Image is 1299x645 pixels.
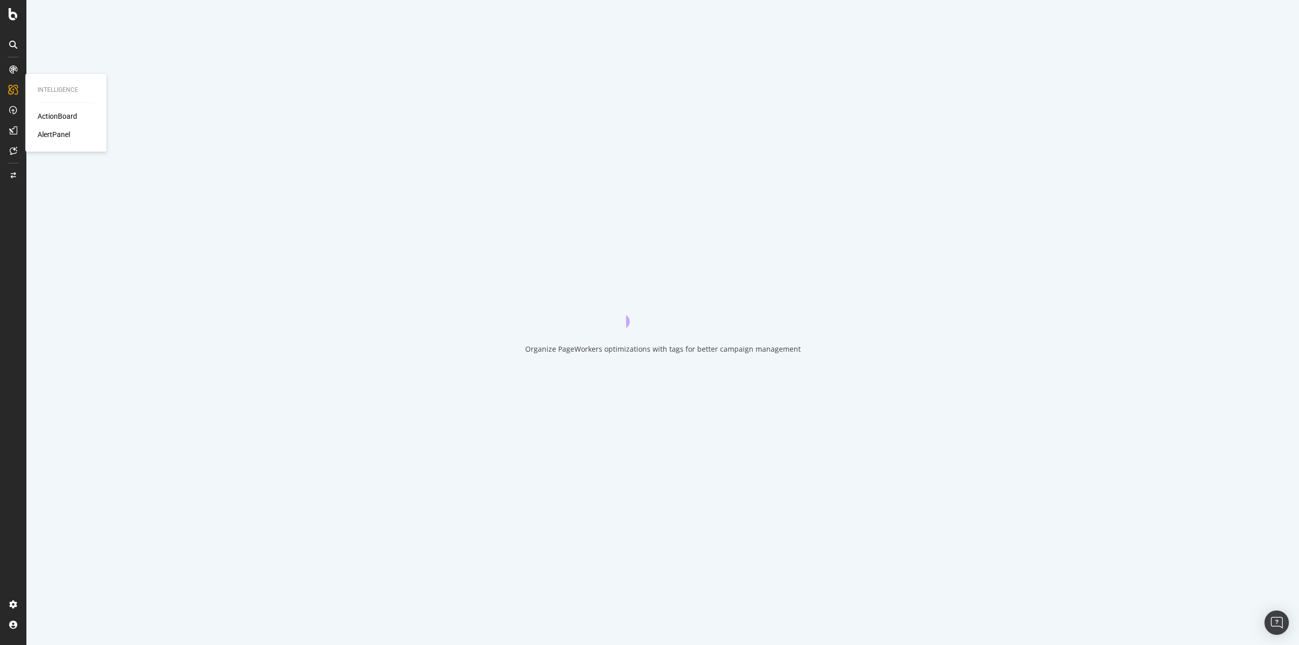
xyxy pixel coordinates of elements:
div: animation [626,291,699,328]
a: AlertPanel [38,129,70,140]
div: Open Intercom Messenger [1264,610,1289,635]
a: ActionBoard [38,111,77,121]
div: Organize PageWorkers optimizations with tags for better campaign management [525,344,801,354]
div: Intelligence [38,86,94,94]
